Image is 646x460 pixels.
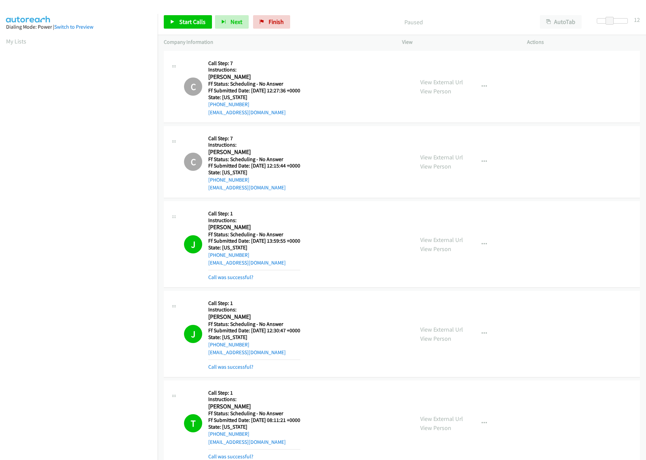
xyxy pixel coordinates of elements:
h5: Ff Status: Scheduling - No Answer [208,410,300,417]
h1: C [184,78,202,96]
a: View Person [420,162,451,170]
h5: Ff Status: Scheduling - No Answer [208,156,300,163]
h5: Call Step: 1 [208,390,300,396]
h5: Call Step: 1 [208,210,300,217]
h2: [PERSON_NAME] [208,148,300,156]
span: Next [230,18,242,26]
a: [EMAIL_ADDRESS][DOMAIN_NAME] [208,259,286,266]
h5: Call Step: 1 [208,300,300,307]
h5: State: [US_STATE] [208,94,300,101]
h5: Ff Submitted Date: [DATE] 12:30:47 +0000 [208,327,300,334]
h5: Call Step: 7 [208,60,300,67]
a: View External Url [420,153,463,161]
p: Paused [299,18,528,27]
span: Start Calls [179,18,206,26]
button: AutoTab [540,15,582,29]
p: Actions [527,38,640,46]
a: Call was successful? [208,364,253,370]
a: View Person [420,245,451,253]
a: Finish [253,15,290,29]
a: Call was successful? [208,274,253,280]
a: View Person [420,335,451,342]
a: Start Calls [164,15,212,29]
span: Finish [269,18,284,26]
div: Dialing Mode: Power | [6,23,152,31]
p: View [402,38,515,46]
h5: Instructions: [208,142,300,148]
a: [PHONE_NUMBER] [208,431,249,437]
h1: T [184,414,202,432]
h5: Ff Status: Scheduling - No Answer [208,231,300,238]
a: My Lists [6,37,26,45]
p: Company Information [164,38,390,46]
h2: [PERSON_NAME] [208,403,300,410]
h1: C [184,153,202,171]
h5: State: [US_STATE] [208,334,300,341]
h2: [PERSON_NAME] [208,313,300,321]
a: Switch to Preview [54,24,93,30]
h5: Call Step: 7 [208,135,300,142]
a: View External Url [420,415,463,423]
a: Call was successful? [208,453,253,460]
a: [PHONE_NUMBER] [208,341,249,348]
h1: J [184,325,202,343]
h5: Ff Submitted Date: [DATE] 12:27:36 +0000 [208,87,300,94]
h5: Instructions: [208,306,300,313]
a: [EMAIL_ADDRESS][DOMAIN_NAME] [208,109,286,116]
a: View External Url [420,236,463,244]
h5: Ff Submitted Date: [DATE] 13:59:55 +0000 [208,238,300,244]
h5: Instructions: [208,396,300,403]
a: [EMAIL_ADDRESS][DOMAIN_NAME] [208,184,286,191]
a: View Person [420,87,451,95]
h5: Ff Status: Scheduling - No Answer [208,81,300,87]
a: View External Url [420,78,463,86]
div: 12 [634,15,640,24]
button: Next [215,15,249,29]
a: [PHONE_NUMBER] [208,177,249,183]
iframe: Dialpad [6,52,158,372]
h5: State: [US_STATE] [208,244,300,251]
a: View External Url [420,326,463,333]
h5: State: [US_STATE] [208,169,300,176]
h5: Instructions: [208,66,300,73]
h1: J [184,235,202,253]
a: [PHONE_NUMBER] [208,101,249,108]
h5: Ff Submitted Date: [DATE] 08:11:21 +0000 [208,417,300,424]
a: [PHONE_NUMBER] [208,252,249,258]
iframe: Resource Center [627,203,646,257]
a: [EMAIL_ADDRESS][DOMAIN_NAME] [208,349,286,356]
h5: Ff Submitted Date: [DATE] 12:15:44 +0000 [208,162,300,169]
h2: [PERSON_NAME] [208,73,300,81]
h5: Instructions: [208,217,300,224]
a: [EMAIL_ADDRESS][DOMAIN_NAME] [208,439,286,445]
h2: [PERSON_NAME] [208,223,300,231]
h5: State: [US_STATE] [208,424,300,430]
h5: Ff Status: Scheduling - No Answer [208,321,300,328]
a: View Person [420,424,451,432]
